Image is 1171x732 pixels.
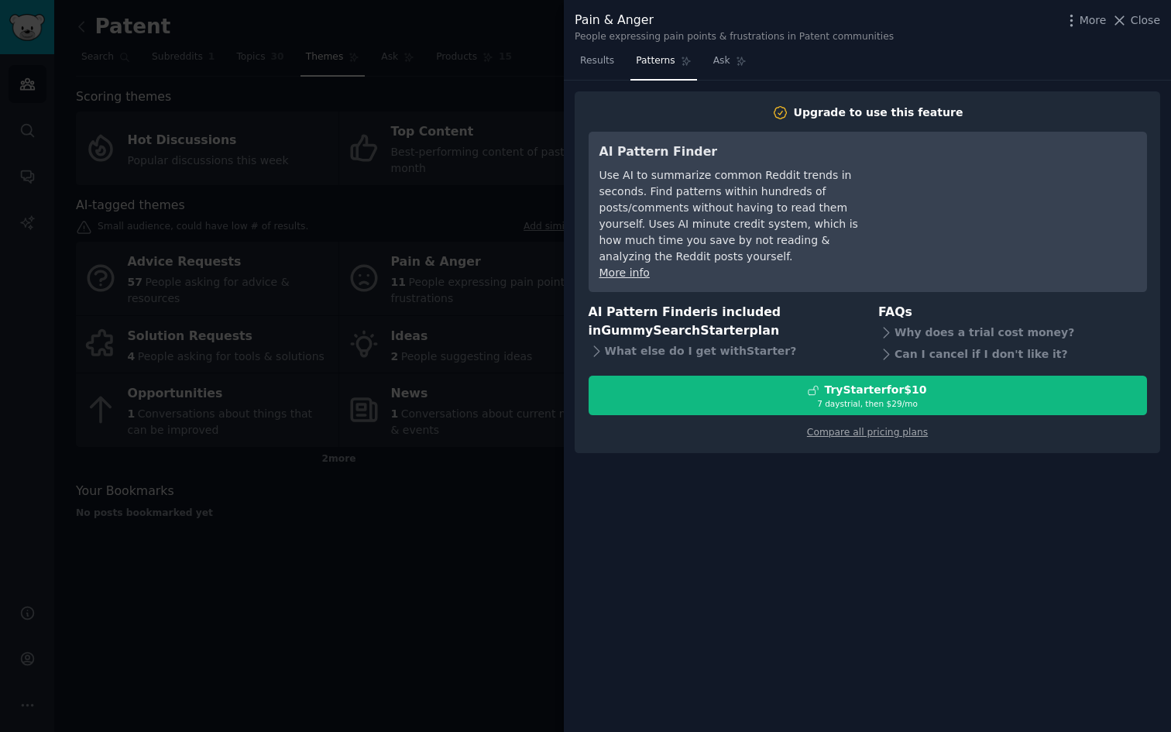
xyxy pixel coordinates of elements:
div: What else do I get with Starter ? [589,341,857,363]
a: Patterns [630,49,696,81]
button: More [1063,12,1107,29]
h3: FAQs [878,303,1147,322]
h3: AI Pattern Finder [599,143,882,162]
span: Close [1131,12,1160,29]
button: Close [1111,12,1160,29]
div: Use AI to summarize common Reddit trends in seconds. Find patterns within hundreds of posts/comme... [599,167,882,265]
a: Ask [708,49,752,81]
div: Pain & Anger [575,11,894,30]
div: Can I cancel if I don't like it? [878,343,1147,365]
div: Why does a trial cost money? [878,321,1147,343]
div: 7 days trial, then $ 29 /mo [589,398,1146,409]
div: Upgrade to use this feature [794,105,963,121]
iframe: YouTube video player [904,143,1136,259]
span: Patterns [636,54,675,68]
button: TryStarterfor$107 daystrial, then $29/mo [589,376,1147,415]
div: Try Starter for $10 [824,382,926,398]
h3: AI Pattern Finder is included in plan [589,303,857,341]
span: Results [580,54,614,68]
a: More info [599,266,650,279]
span: GummySearch Starter [601,323,749,338]
a: Compare all pricing plans [807,427,928,438]
div: People expressing pain points & frustrations in Patent communities [575,30,894,44]
span: Ask [713,54,730,68]
a: Results [575,49,620,81]
span: More [1080,12,1107,29]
